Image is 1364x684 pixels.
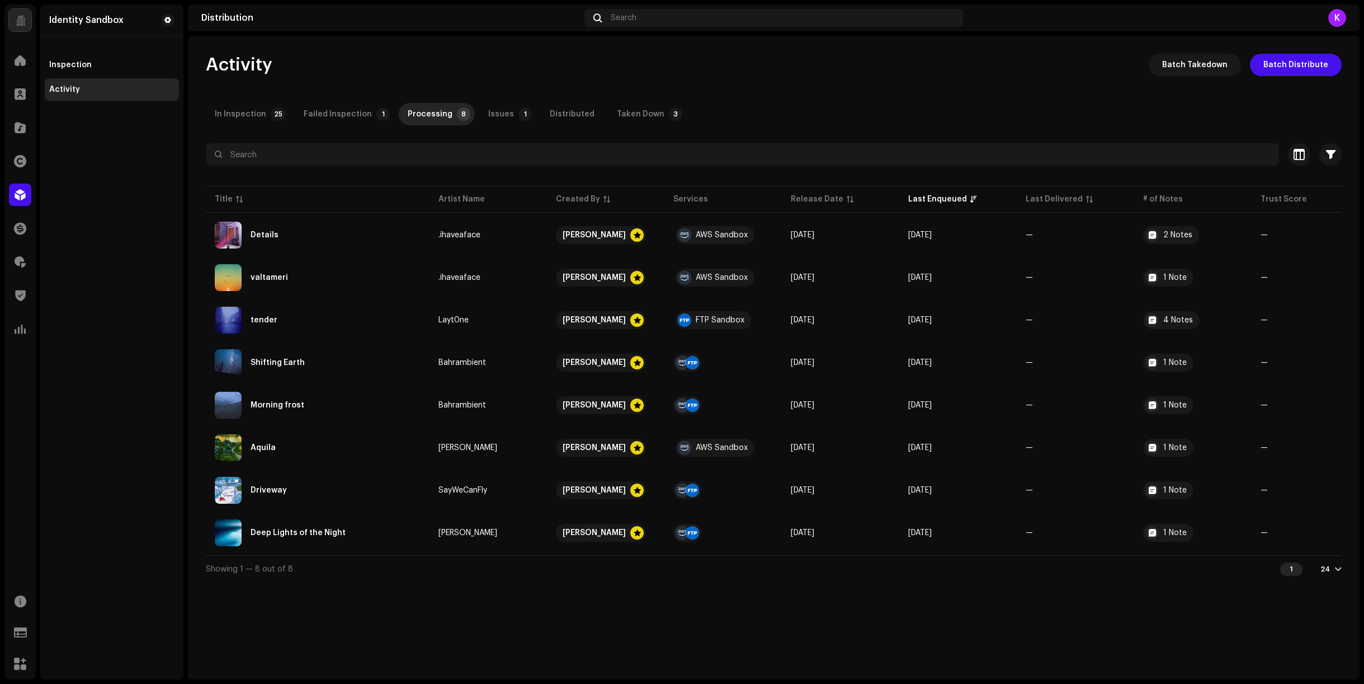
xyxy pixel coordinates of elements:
div: tender [251,316,277,324]
span: Oct 25, 2024 [791,359,814,367]
span: Apr 12, 2025 [908,444,932,452]
span: May 25, 2020 [791,274,814,282]
span: Search [611,13,636,22]
span: Apr 12, 2025 [908,529,932,537]
div: Created By [556,194,600,205]
div: [PERSON_NAME] [563,311,626,329]
div: [PERSON_NAME] [563,269,626,287]
span: John Doe [556,396,655,414]
p-badge: 25 [271,107,286,121]
img: 775ab3f7-5bad-4aa7-aaa4-682798697f52 [215,222,242,249]
div: Last Enqueued [908,194,967,205]
span: Nov 28, 2024 [791,444,814,452]
p-badge: 3 [669,107,682,121]
div: 1 Note [1163,444,1187,452]
div: 1 Note [1163,359,1187,367]
div: .ihaveaface [438,274,480,282]
p-badge: 8 [457,107,470,121]
div: 1 [1280,563,1302,576]
span: John Doe [556,226,655,244]
span: Dec 2, 2024 [791,316,814,324]
div: Layt0ne [438,316,469,324]
div: Bahrambient [438,359,486,367]
div: Activity [49,85,80,94]
input: Search [206,143,1279,166]
re-a-table-badge: — [1261,316,1360,324]
span: — [1026,444,1033,452]
div: [PERSON_NAME] [438,529,497,537]
span: Apr 12, 2025 [908,359,932,367]
div: AWS Sandbox [696,444,748,452]
span: Nov 15, 2024 [791,401,814,409]
img: d59d4903-9a32-440f-be1c-f6b963bd4a9b [215,349,242,376]
span: John Doe [556,311,655,329]
div: FTP Sandbox [696,316,744,324]
re-a-table-badge: — [1261,444,1360,452]
button: Batch Distribute [1250,54,1342,76]
div: 4 Notes [1163,316,1193,324]
re-m-nav-item: Activity [45,78,179,101]
div: 1 Note [1163,401,1187,409]
span: Florian Bur [438,444,538,452]
div: Driveway [251,486,287,494]
span: Apr 12, 2025 [908,401,932,409]
span: — [1026,316,1033,324]
span: John Doe [556,354,655,372]
img: 6ecb6b64-ff80-4f54-baf4-2df1a282acda [215,434,242,461]
span: John Doe [556,481,655,499]
div: In Inspection [215,103,266,125]
span: Oct 18, 2019 [791,231,814,239]
div: [PERSON_NAME] [563,524,626,542]
div: [PERSON_NAME] [563,396,626,414]
span: Apr 12, 2025 [908,486,932,494]
p-badge: 1 [518,107,532,121]
div: 2 Notes [1163,231,1192,239]
div: Shifting Earth [251,359,305,367]
div: Title [215,194,233,205]
p-badge: 1 [376,107,390,121]
div: Bahrambient [438,401,486,409]
div: Aquila [251,444,276,452]
div: Distributed [550,103,594,125]
div: AWS Sandbox [696,274,748,282]
span: Layt0ne [438,316,538,324]
div: Last Delivered [1026,194,1083,205]
span: — [1026,529,1033,537]
div: Morning frost [251,401,304,409]
span: John Doe [556,269,655,287]
span: May 23, 2025 [908,316,932,324]
img: 7b032507-61ba-4a24-9ef0-7bf1da3feb07 [215,307,242,334]
div: [PERSON_NAME] [563,439,626,457]
span: .ihaveaface [438,274,538,282]
re-a-table-badge: — [1261,359,1360,367]
div: Details [251,231,279,239]
span: — [1026,231,1033,239]
div: [PERSON_NAME] [563,226,626,244]
span: Philippe Deschamps [438,529,538,537]
span: John Doe [556,524,655,542]
div: Failed Inspection [304,103,372,125]
div: 1 Note [1163,529,1187,537]
div: Release Date [791,194,843,205]
span: Bahrambient [438,401,538,409]
span: — [1026,274,1033,282]
img: 39d70e77-f52a-4e5f-9655-f9197c0c759b [215,264,242,291]
re-a-table-badge: — [1261,529,1360,537]
div: Inspection [49,60,92,69]
span: Aug 13, 2025 [908,231,932,239]
span: Nov 29, 2024 [791,486,814,494]
re-m-nav-item: Inspection [45,54,179,76]
div: [PERSON_NAME] [563,354,626,372]
img: 82250aaa-c522-414f-a006-32401ce6d7f2 [215,519,242,546]
span: — [1026,401,1033,409]
span: — [1026,486,1033,494]
div: [PERSON_NAME] [438,444,497,452]
div: K [1328,9,1346,27]
div: Processing [408,103,452,125]
div: 1 Note [1163,486,1187,494]
img: b00b1d11-81a5-47f1-9531-ad1a4b180554 [215,477,242,504]
div: .ihaveaface [438,231,480,239]
span: Activity [206,54,272,76]
re-a-table-badge: — [1261,486,1360,494]
div: Taken Down [617,103,664,125]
